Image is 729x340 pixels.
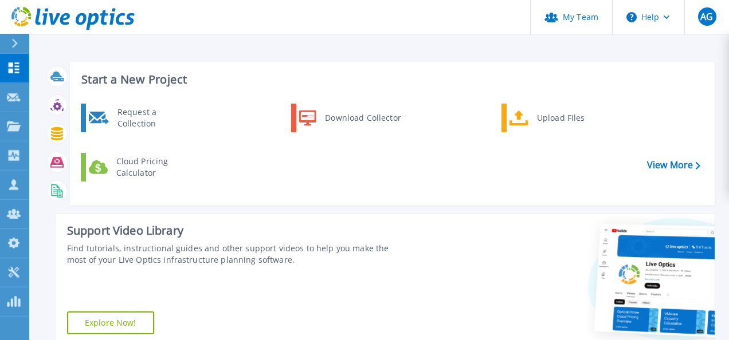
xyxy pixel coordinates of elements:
div: Cloud Pricing Calculator [111,156,195,179]
h3: Start a New Project [81,73,700,86]
a: Request a Collection [81,104,198,132]
a: Download Collector [291,104,409,132]
div: Support Video Library [67,223,410,238]
div: Download Collector [319,106,406,129]
div: Find tutorials, instructional guides and other support videos to help you make the most of your L... [67,243,410,266]
span: AG [700,12,713,21]
a: Upload Files [501,104,619,132]
div: Upload Files [531,106,616,129]
a: View More [647,160,700,171]
div: Request a Collection [112,106,195,129]
a: Explore Now! [67,311,154,334]
a: Cloud Pricing Calculator [81,153,198,181]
